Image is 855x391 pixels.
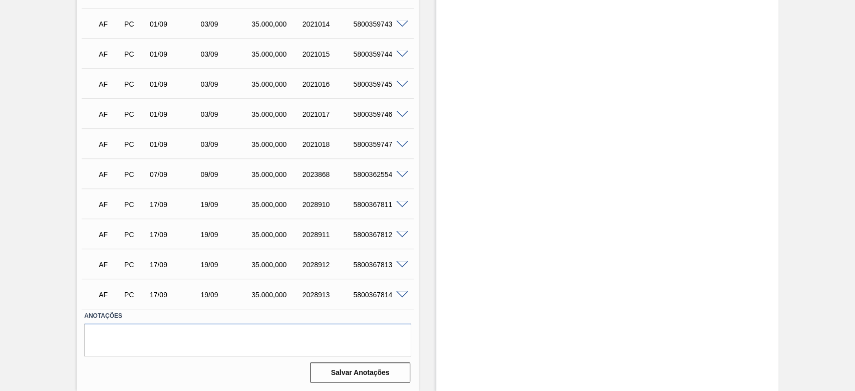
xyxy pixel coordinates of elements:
div: 5800367811 [351,201,407,209]
p: AF [99,201,120,209]
div: Aguardando Faturamento [96,103,122,125]
div: 01/09/2025 [147,20,204,28]
div: Pedido de Compra [122,261,148,269]
div: 01/09/2025 [147,80,204,88]
div: Pedido de Compra [122,50,148,58]
p: AF [99,291,120,299]
div: 03/09/2025 [198,140,254,148]
div: 5800367814 [351,291,407,299]
div: Pedido de Compra [122,80,148,88]
div: 2021017 [300,110,357,118]
div: Pedido de Compra [122,140,148,148]
p: AF [99,110,120,118]
div: Aguardando Faturamento [96,13,122,35]
div: Aguardando Faturamento [96,193,122,216]
div: 17/09/2025 [147,231,204,239]
p: AF [99,80,120,88]
div: 35.000,000 [249,291,306,299]
div: 07/09/2025 [147,170,204,178]
div: 2028911 [300,231,357,239]
div: Pedido de Compra [122,110,148,118]
div: 2028912 [300,261,357,269]
div: 35.000,000 [249,140,306,148]
div: 5800367813 [351,261,407,269]
div: 17/09/2025 [147,201,204,209]
div: 03/09/2025 [198,80,254,88]
div: 2021016 [300,80,357,88]
div: 03/09/2025 [198,20,254,28]
p: AF [99,231,120,239]
div: 01/09/2025 [147,140,204,148]
div: 2023868 [300,170,357,178]
div: 5800359743 [351,20,407,28]
div: Aguardando Faturamento [96,254,122,276]
p: AF [99,140,120,148]
p: AF [99,20,120,28]
div: 17/09/2025 [147,291,204,299]
div: 5800359745 [351,80,407,88]
p: AF [99,50,120,58]
div: 03/09/2025 [198,50,254,58]
div: 2021014 [300,20,357,28]
div: Aguardando Faturamento [96,43,122,65]
div: 5800359747 [351,140,407,148]
div: 35.000,000 [249,261,306,269]
div: Pedido de Compra [122,20,148,28]
div: 09/09/2025 [198,170,254,178]
div: 5800362554 [351,170,407,178]
div: 19/09/2025 [198,231,254,239]
div: 2021015 [300,50,357,58]
div: 03/09/2025 [198,110,254,118]
div: 2021018 [300,140,357,148]
div: 35.000,000 [249,20,306,28]
div: 01/09/2025 [147,110,204,118]
div: Aguardando Faturamento [96,73,122,95]
div: Pedido de Compra [122,201,148,209]
button: Salvar Anotações [310,362,410,382]
div: 35.000,000 [249,80,306,88]
p: AF [99,170,120,178]
div: 19/09/2025 [198,291,254,299]
div: 2028910 [300,201,357,209]
div: Pedido de Compra [122,170,148,178]
div: 5800367812 [351,231,407,239]
div: Aguardando Faturamento [96,284,122,306]
label: Anotações [84,309,411,323]
div: 19/09/2025 [198,261,254,269]
div: 35.000,000 [249,50,306,58]
div: 35.000,000 [249,231,306,239]
div: 2028913 [300,291,357,299]
div: 01/09/2025 [147,50,204,58]
div: 19/09/2025 [198,201,254,209]
div: Pedido de Compra [122,291,148,299]
div: 5800359744 [351,50,407,58]
div: 17/09/2025 [147,261,204,269]
div: 35.000,000 [249,110,306,118]
div: Pedido de Compra [122,231,148,239]
div: 35.000,000 [249,170,306,178]
p: AF [99,261,120,269]
div: Aguardando Faturamento [96,163,122,185]
div: Aguardando Faturamento [96,133,122,155]
div: Aguardando Faturamento [96,224,122,246]
div: 5800359746 [351,110,407,118]
div: 35.000,000 [249,201,306,209]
